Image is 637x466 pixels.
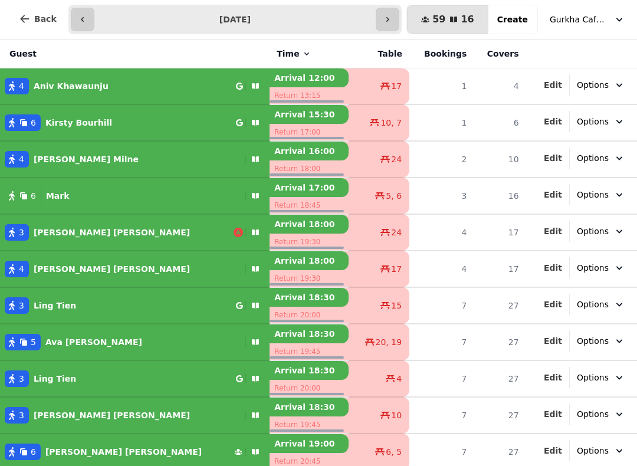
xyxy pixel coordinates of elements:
[577,408,609,420] span: Options
[461,15,474,24] span: 16
[270,234,349,250] p: Return 19:30
[19,300,24,311] span: 3
[577,262,609,274] span: Options
[544,337,562,345] span: Edit
[19,263,24,275] span: 4
[550,14,609,25] span: Gurkha Cafe & Restauarant
[544,335,562,347] button: Edit
[570,221,632,242] button: Options
[386,446,402,458] span: 6, 5
[391,300,402,311] span: 15
[409,178,474,214] td: 3
[270,270,349,287] p: Return 19:30
[474,40,526,68] th: Covers
[9,5,66,33] button: Back
[570,147,632,169] button: Options
[544,298,562,310] button: Edit
[376,336,402,348] span: 20, 19
[474,360,526,397] td: 27
[544,372,562,383] button: Edit
[544,154,562,162] span: Edit
[34,373,76,385] p: Ling Tien
[45,117,112,129] p: Kirsty Bourhill
[544,410,562,418] span: Edit
[544,373,562,382] span: Edit
[474,251,526,287] td: 17
[391,80,402,92] span: 17
[474,324,526,360] td: 27
[544,408,562,420] button: Edit
[474,287,526,324] td: 27
[409,360,474,397] td: 7
[488,5,537,34] button: Create
[474,397,526,434] td: 27
[432,15,445,24] span: 59
[570,74,632,96] button: Options
[577,116,609,127] span: Options
[577,445,609,457] span: Options
[391,263,402,275] span: 17
[474,214,526,251] td: 17
[270,343,349,360] p: Return 19:45
[270,105,349,124] p: Arrival 15:30
[270,288,349,307] p: Arrival 18:30
[570,184,632,205] button: Options
[34,153,139,165] p: [PERSON_NAME] Milne
[270,178,349,197] p: Arrival 17:00
[386,190,402,202] span: 5, 6
[544,227,562,235] span: Edit
[474,68,526,105] td: 4
[577,335,609,347] span: Options
[570,403,632,425] button: Options
[270,68,349,87] p: Arrival 12:00
[544,116,562,127] button: Edit
[544,447,562,455] span: Edit
[19,373,24,385] span: 3
[577,189,609,201] span: Options
[409,251,474,287] td: 4
[409,104,474,141] td: 1
[270,87,349,104] p: Return 13:15
[543,9,632,30] button: Gurkha Cafe & Restauarant
[544,79,562,91] button: Edit
[544,300,562,309] span: Edit
[19,409,24,421] span: 3
[277,48,311,60] button: Time
[45,336,142,348] p: Ava [PERSON_NAME]
[270,398,349,416] p: Arrival 18:30
[270,215,349,234] p: Arrival 18:00
[34,227,190,238] p: [PERSON_NAME] [PERSON_NAME]
[270,434,349,453] p: Arrival 19:00
[409,397,474,434] td: 7
[391,227,402,238] span: 24
[277,48,299,60] span: Time
[409,287,474,324] td: 7
[31,336,36,348] span: 5
[409,40,474,68] th: Bookings
[544,264,562,272] span: Edit
[46,190,70,202] p: Mark
[570,440,632,461] button: Options
[380,117,402,129] span: 10, 7
[31,446,36,458] span: 6
[570,367,632,388] button: Options
[570,257,632,278] button: Options
[270,124,349,140] p: Return 17:00
[270,142,349,160] p: Arrival 16:00
[544,225,562,237] button: Edit
[270,251,349,270] p: Arrival 18:00
[270,324,349,343] p: Arrival 18:30
[577,79,609,91] span: Options
[409,68,474,105] td: 1
[34,263,190,275] p: [PERSON_NAME] [PERSON_NAME]
[409,214,474,251] td: 4
[474,141,526,178] td: 10
[409,324,474,360] td: 7
[34,409,190,421] p: [PERSON_NAME] [PERSON_NAME]
[577,372,609,383] span: Options
[391,409,402,421] span: 10
[544,445,562,457] button: Edit
[31,190,36,202] span: 6
[544,262,562,274] button: Edit
[391,153,402,165] span: 24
